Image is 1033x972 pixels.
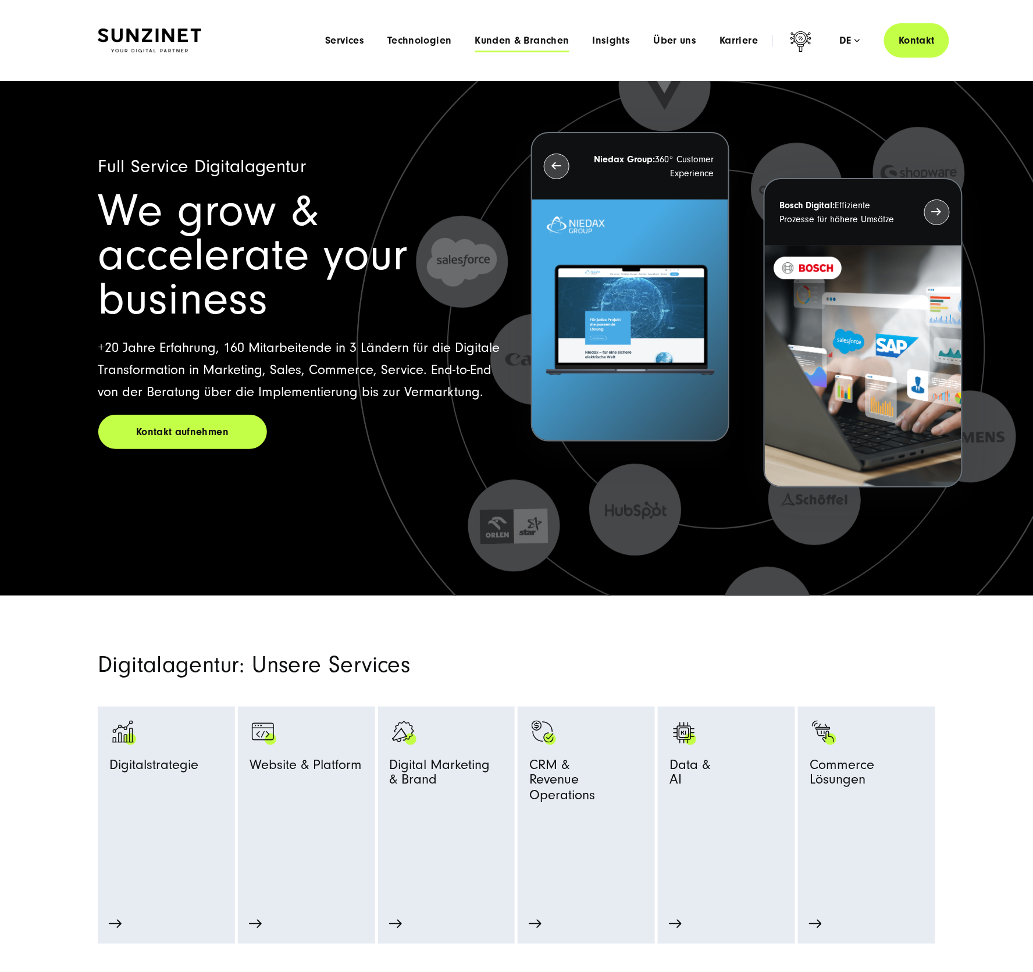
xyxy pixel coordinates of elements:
[779,200,835,211] strong: Bosch Digital:
[390,718,504,865] a: advertising-megaphone-business-products_black advertising-megaphone-business-products_white Digit...
[387,35,451,47] a: Technologien
[529,718,643,889] a: Symbol mit einem Haken und einem Dollarzeichen. monetization-approve-business-products_white CRM ...
[98,29,201,53] img: SUNZINET Full Service Digital Agentur
[250,757,362,778] span: Website & Platform
[325,35,364,47] a: Services
[98,156,307,177] span: Full Service Digitalagentur
[109,718,223,889] a: analytics-graph-bar-business analytics-graph-bar-business_white Digitalstrategie
[250,718,364,889] a: Browser Symbol als Zeichen für Web Development - Digitalagentur SUNZINET programming-browser-prog...
[98,189,503,322] h1: We grow & accelerate your business
[529,757,643,809] span: CRM & Revenue Operations
[98,415,267,449] a: Kontakt aufnehmen
[98,337,503,403] p: +20 Jahre Erfahrung, 160 Mitarbeitende in 3 Ländern für die Digitale Transformation in Marketing,...
[590,152,714,180] p: 360° Customer Experience
[594,154,655,165] strong: Niedax Group:
[475,35,569,47] a: Kunden & Branchen
[884,23,949,58] a: Kontakt
[98,654,650,676] h2: Digitalagentur: Unsere Services
[839,35,860,47] div: de
[390,757,490,793] span: Digital Marketing & Brand
[532,200,728,441] img: Letztes Projekt von Niedax. Ein Laptop auf dem die Niedax Website geöffnet ist, auf blauem Hinter...
[765,245,961,487] img: BOSCH - Kundeprojekt - Digital Transformation Agentur SUNZINET
[654,35,697,47] a: Über uns
[719,35,758,47] a: Karriere
[779,198,903,226] p: Effiziente Prozesse für höhere Umsätze
[764,178,962,488] button: Bosch Digital:Effiziente Prozesse für höhere Umsätze BOSCH - Kundeprojekt - Digital Transformatio...
[531,132,729,442] button: Niedax Group:360° Customer Experience Letztes Projekt von Niedax. Ein Laptop auf dem die Niedax W...
[593,35,631,47] a: Insights
[810,718,924,889] a: Bild eines Fingers, der auf einen schwarzen Einkaufswagen mit grünen Akzenten klickt: Digitalagen...
[810,757,924,793] span: Commerce Lösungen
[109,757,198,778] span: Digitalstrategie
[669,757,710,793] span: Data & AI
[669,718,783,865] a: KI KI Data &AI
